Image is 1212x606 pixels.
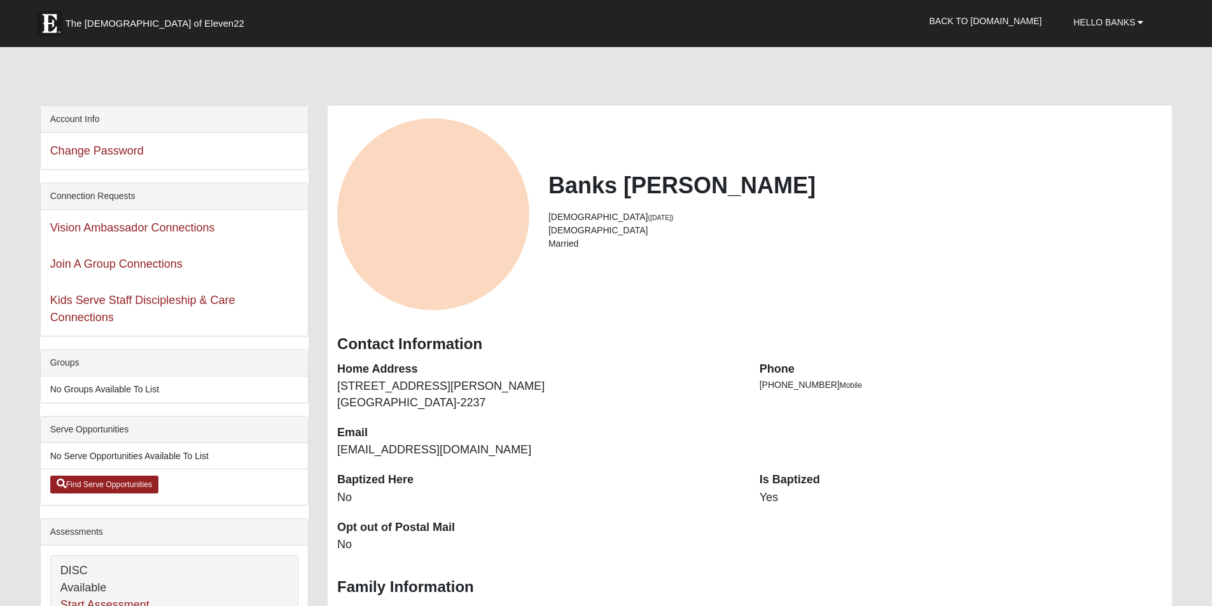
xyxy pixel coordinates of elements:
[41,376,308,403] li: No Groups Available To List
[840,381,862,390] span: Mobile
[337,520,741,536] dt: Opt out of Postal Mail
[548,224,1162,237] li: [DEMOGRAPHIC_DATA]
[548,210,1162,224] li: [DEMOGRAPHIC_DATA]
[337,361,741,378] dt: Home Address
[337,442,741,458] dd: [EMAIL_ADDRESS][DOMAIN_NAME]
[41,417,308,443] div: Serve Opportunities
[50,258,183,270] a: Join A Group Connections
[337,490,741,506] dd: No
[337,118,529,310] a: View Fullsize Photo
[760,361,1163,378] dt: Phone
[337,335,1162,354] h3: Contact Information
[31,4,285,36] a: The [DEMOGRAPHIC_DATA] of Eleven22
[37,11,62,36] img: Eleven22 logo
[41,519,308,546] div: Assessments
[648,214,674,221] small: ([DATE])
[760,490,1163,506] dd: Yes
[50,144,144,157] a: Change Password
[337,425,741,441] dt: Email
[548,172,1162,199] h2: Banks [PERSON_NAME]
[50,221,215,234] a: Vision Ambassador Connections
[41,106,308,133] div: Account Info
[760,472,1163,488] dt: Is Baptized
[1064,6,1153,38] a: Hello Banks
[548,237,1162,251] li: Married
[337,472,741,488] dt: Baptized Here
[50,294,235,324] a: Kids Serve Staff Discipleship & Care Connections
[41,183,308,210] div: Connection Requests
[41,443,308,469] li: No Serve Opportunities Available To List
[1073,17,1135,27] span: Hello Banks
[760,378,1163,392] li: [PHONE_NUMBER]
[920,5,1052,37] a: Back to [DOMAIN_NAME]
[66,17,244,30] span: The [DEMOGRAPHIC_DATA] of Eleven22
[337,378,741,411] dd: [STREET_ADDRESS][PERSON_NAME] [GEOGRAPHIC_DATA]-2237
[337,578,1162,596] h3: Family Information
[50,476,159,493] a: Find Serve Opportunities
[337,537,741,553] dd: No
[41,350,308,376] div: Groups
